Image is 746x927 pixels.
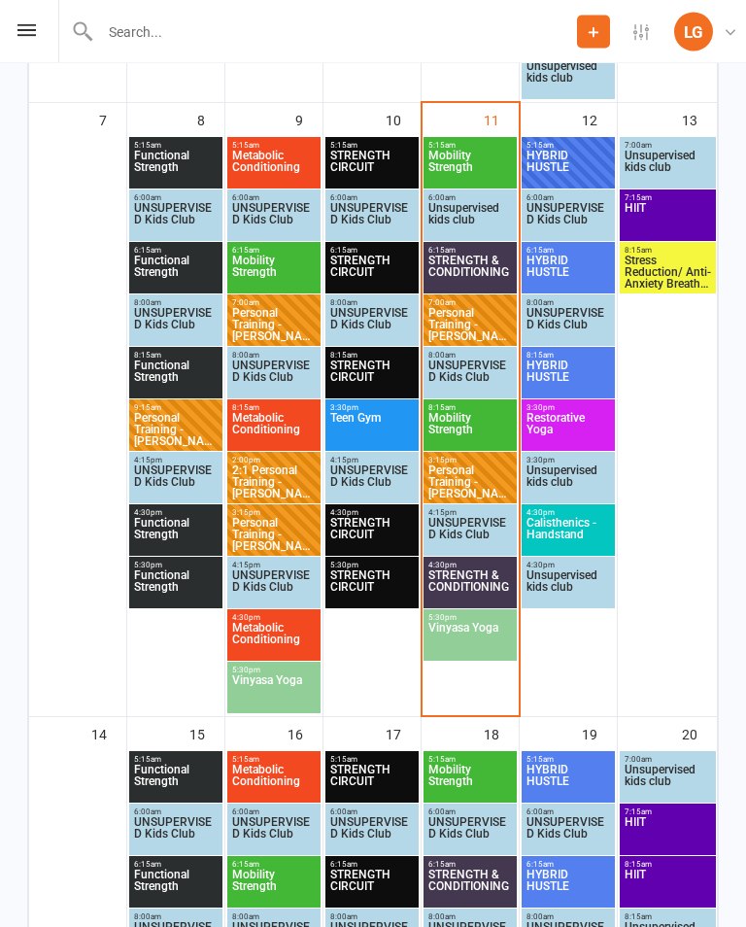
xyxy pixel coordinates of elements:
span: Calisthenics - Handstand [526,518,611,553]
span: 4:30pm [526,562,611,570]
span: STRENGTH CIRCUIT [329,870,415,905]
span: 8:00am [427,352,513,360]
span: 2:1 Personal Training - [PERSON_NAME] [PERSON_NAME]... [231,465,317,500]
span: Mobility Strength [427,413,513,448]
span: 9:15am [133,404,219,413]
span: Functional Strength [133,518,219,553]
span: Metabolic Conditioning [231,623,317,658]
span: 4:15pm [427,509,513,518]
span: STRENGTH & CONDITIONING [427,570,513,605]
span: 4:30pm [329,509,415,518]
span: Functional Strength [133,570,219,605]
span: Unsupervised kids club [526,61,611,96]
span: STRENGTH CIRCUIT [329,256,415,291]
div: 14 [91,718,126,750]
span: 8:00am [231,913,317,922]
span: Metabolic Conditioning [231,765,317,800]
span: 8:15am [133,352,219,360]
span: 8:15am [624,913,712,922]
span: STRENGTH & CONDITIONING [427,870,513,905]
span: Vinyasa Yoga [231,675,317,710]
span: 3:30pm [526,404,611,413]
span: 5:30pm [231,667,317,675]
span: STRENGTH & CONDITIONING [427,256,513,291]
span: STRENGTH CIRCUIT [329,360,415,395]
span: UNSUPERVISED Kids Club [329,308,415,343]
span: 6:00am [526,808,611,817]
div: 11 [484,104,519,136]
span: Functional Strength [133,870,219,905]
span: Mobility Strength [231,870,317,905]
span: 5:30pm [427,614,513,623]
span: 7:15am [624,194,712,203]
span: UNSUPERVISED Kids Club [427,518,513,553]
span: 4:15pm [329,457,415,465]
span: UNSUPERVISED Kids Club [231,570,317,605]
span: UNSUPERVISED Kids Club [133,203,219,238]
span: 8:00am [133,913,219,922]
span: STRENGTH CIRCUIT [329,765,415,800]
div: LG [674,13,713,51]
span: 6:00am [427,194,513,203]
span: 6:00am [133,194,219,203]
span: 5:15am [231,756,317,765]
span: 6:00am [231,808,317,817]
span: UNSUPERVISED Kids Club [526,308,611,343]
span: 8:00am [427,913,513,922]
span: 8:00am [526,913,611,922]
div: 20 [682,718,717,750]
span: UNSUPERVISED Kids Club [133,465,219,500]
span: Metabolic Conditioning [231,413,317,448]
span: 7:00am [427,299,513,308]
span: 5:15am [231,142,317,151]
span: 6:15am [526,247,611,256]
span: HIIT [624,870,712,905]
span: UNSUPERVISED Kids Club [231,817,317,852]
span: Mobility Strength [427,765,513,800]
span: 4:15pm [133,457,219,465]
span: Unsupervised kids club [427,203,513,238]
span: 8:15am [624,861,712,870]
div: 13 [682,104,717,136]
span: 8:00am [526,299,611,308]
span: 7:00am [624,142,712,151]
span: Personal Training - [PERSON_NAME] [231,518,317,553]
span: 6:00am [329,808,415,817]
span: 4:15pm [231,562,317,570]
span: 8:00am [231,352,317,360]
span: Functional Strength [133,765,219,800]
span: 6:15am [231,247,317,256]
span: 6:00am [526,194,611,203]
span: STRENGTH CIRCUIT [329,570,415,605]
div: 12 [582,104,617,136]
span: Mobility Strength [427,151,513,186]
span: 8:00am [133,299,219,308]
span: 6:15am [231,861,317,870]
span: 6:00am [427,808,513,817]
span: UNSUPERVISED Kids Club [329,203,415,238]
span: UNSUPERVISED Kids Club [231,203,317,238]
span: UNSUPERVISED Kids Club [427,817,513,852]
span: Unsupervised kids club [624,151,712,186]
span: Personal Training - [PERSON_NAME] [427,308,513,343]
span: Metabolic Conditioning [231,151,317,186]
span: UNSUPERVISED Kids Club [526,203,611,238]
div: 7 [99,104,126,136]
span: 7:00am [231,299,317,308]
span: 5:15am [133,756,219,765]
div: 8 [197,104,224,136]
span: 6:15am [427,861,513,870]
div: 19 [582,718,617,750]
span: HIIT [624,817,712,852]
span: 8:15am [624,247,712,256]
span: 8:15am [526,352,611,360]
span: Vinyasa Yoga [427,623,513,658]
span: 8:00am [329,913,415,922]
span: Unsupervised kids club [624,765,712,800]
span: Functional Strength [133,151,219,186]
span: STRENGTH CIRCUIT [329,151,415,186]
span: 7:00am [624,756,712,765]
span: Functional Strength [133,256,219,291]
span: 5:15am [329,756,415,765]
span: 6:15am [329,247,415,256]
